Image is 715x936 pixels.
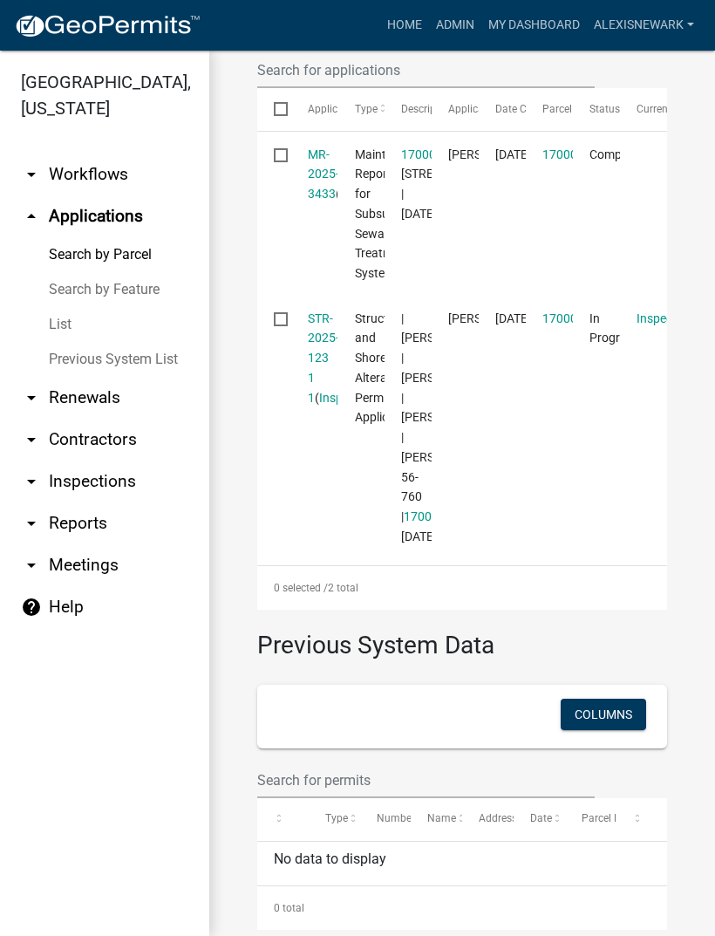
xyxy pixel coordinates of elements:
a: 17000320375002 [542,311,640,325]
i: arrow_drop_down [21,429,42,450]
a: 17000320375002 [542,147,640,161]
span: Timothy D Smith [448,147,541,161]
span: Structure and Shoreland Alteration Permit Application [355,311,416,425]
span: Parcel Number [582,812,652,824]
i: help [21,597,42,618]
span: 0 selected / [274,582,328,594]
i: arrow_drop_up [21,206,42,227]
a: 17000320375002 [401,147,499,161]
i: arrow_drop_down [21,555,42,576]
i: arrow_drop_down [21,387,42,408]
i: arrow_drop_down [21,164,42,185]
span: Parcel ID [542,103,584,115]
datatable-header-cell: Applicant [432,88,479,130]
a: alexisnewark [587,9,701,42]
div: 0 total [257,886,667,930]
datatable-header-cell: Date Created [479,88,526,130]
a: My Dashboard [481,9,587,42]
span: Number [377,812,415,824]
datatable-header-cell: Current Activity [620,88,667,130]
button: Columns [561,699,646,730]
datatable-header-cell: Application Number [290,88,337,130]
span: Maintenance Report for Subsurface Sewage Treatment Systems [355,147,426,281]
datatable-header-cell: Description [385,88,432,130]
a: Inspection [637,311,693,325]
datatable-header-cell: Type [337,88,385,130]
span: Completed [589,147,648,161]
span: Eric Cichy [448,311,541,325]
datatable-header-cell: Name [411,798,462,840]
span: Description [401,103,454,115]
input: Search for applications [257,52,595,88]
h3: Previous System Data [257,610,667,664]
span: 17000320375002 | 23439 CHOKECHERRY LN | 07/16/2025 [401,147,508,221]
span: Name [427,812,456,824]
span: | Emma Swenson | GORDON A JENSEN | ANN G JENSEN | Lizzie 56-760 | 17000320375002 | 04/25/2026 [401,311,504,543]
input: Search for permits [257,762,595,798]
div: ( ) [308,309,322,408]
span: Date Created [495,103,556,115]
span: In Progress [589,311,638,345]
div: ( ) [308,145,322,204]
span: Status [589,103,620,115]
span: Date [530,812,552,824]
datatable-header-cell: Address [462,798,514,840]
i: arrow_drop_down [21,471,42,492]
i: arrow_drop_down [21,513,42,534]
a: 17000320375002 [404,509,501,523]
datatable-header-cell: Select [257,88,290,130]
div: No data to display [257,842,667,885]
datatable-header-cell: Number [360,798,412,840]
span: 07/20/2025 [495,147,531,161]
datatable-header-cell: Parcel Number [565,798,616,840]
span: Type [355,103,378,115]
span: 04/15/2025 [495,311,531,325]
span: Applicant [448,103,494,115]
span: Address [479,812,517,824]
span: Type [325,812,348,824]
span: Current Activity [637,103,709,115]
a: Inspections [319,391,382,405]
a: MR-2025-3433 [308,147,339,202]
datatable-header-cell: Status [573,88,620,130]
datatable-header-cell: Type [309,798,360,840]
datatable-header-cell: Date [514,798,565,840]
div: 2 total [257,566,667,610]
a: Admin [429,9,481,42]
a: STR-2025-123 1 1 [308,311,339,405]
a: Home [380,9,429,42]
span: Application Number [308,103,403,115]
datatable-header-cell: Parcel ID [526,88,573,130]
